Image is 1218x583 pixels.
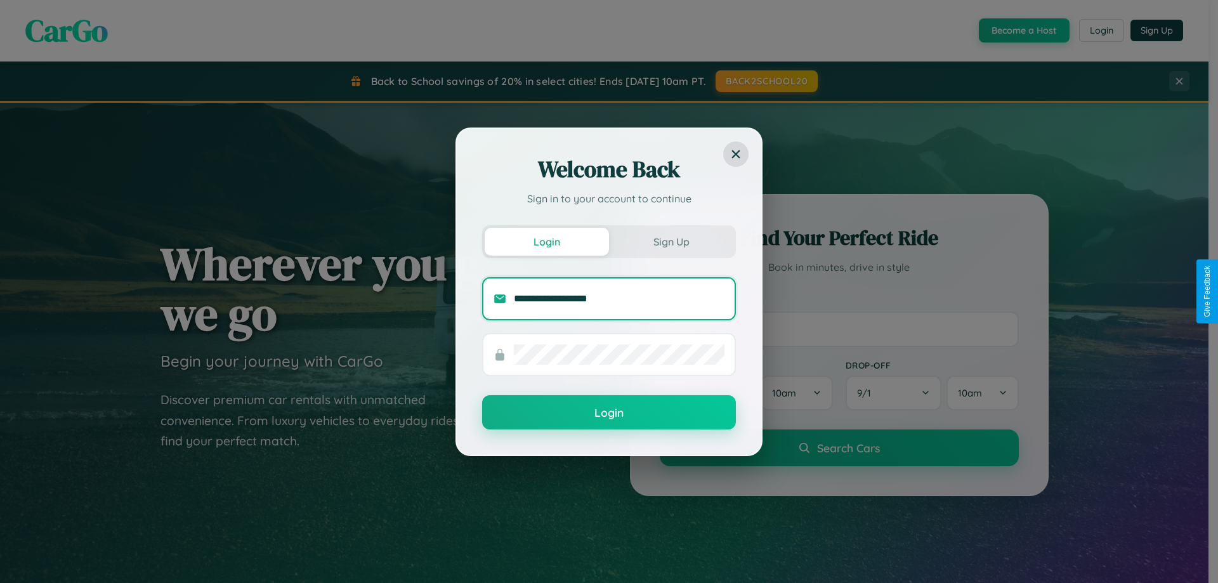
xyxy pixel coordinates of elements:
[609,228,733,256] button: Sign Up
[482,154,736,185] h2: Welcome Back
[485,228,609,256] button: Login
[1203,266,1212,317] div: Give Feedback
[482,191,736,206] p: Sign in to your account to continue
[482,395,736,429] button: Login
